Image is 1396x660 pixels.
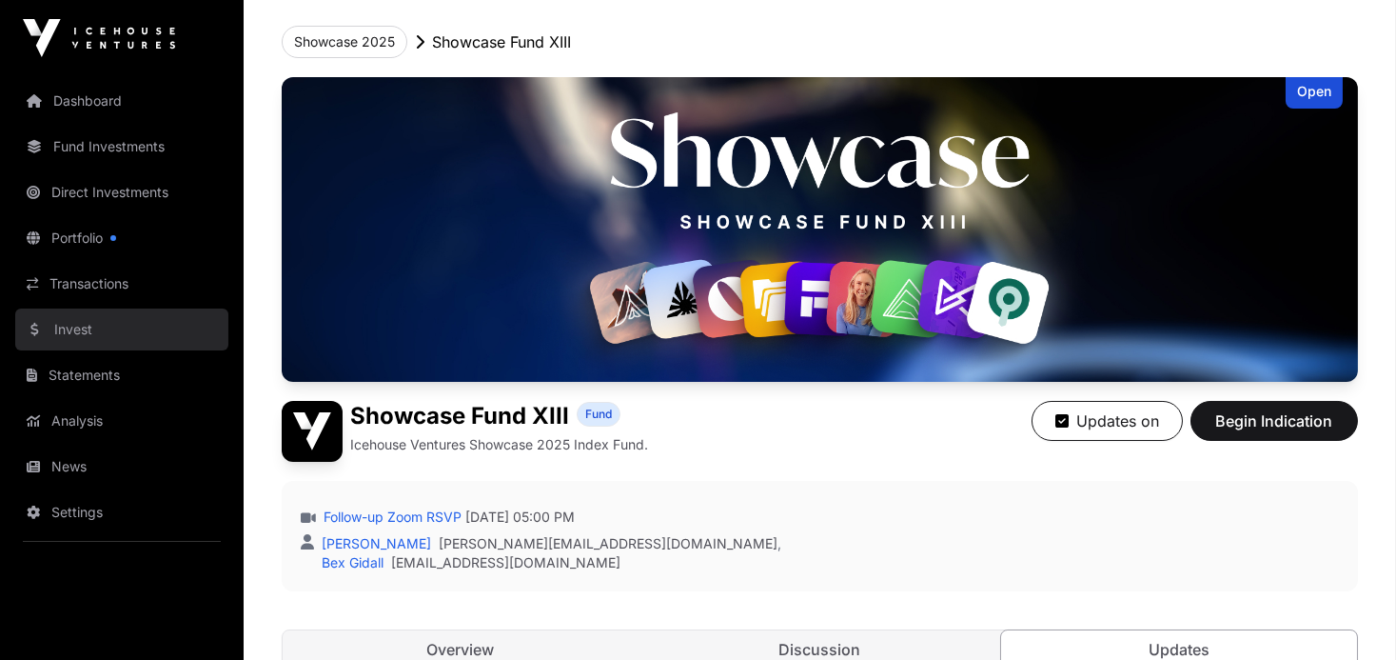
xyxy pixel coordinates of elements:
h1: Showcase Fund XIII [350,401,569,431]
a: Fund Investments [15,126,228,168]
img: Icehouse Ventures Logo [23,19,175,57]
img: Showcase Fund XIII [282,77,1358,382]
a: Follow-up Zoom RSVP [320,508,462,527]
span: Begin Indication [1214,410,1334,432]
a: Transactions [15,263,228,305]
p: Showcase Fund XIII [432,30,571,53]
div: , [318,534,781,553]
a: Invest [15,309,228,350]
a: Portfolio [15,217,228,259]
a: [EMAIL_ADDRESS][DOMAIN_NAME] [391,553,620,572]
a: Begin Indication [1190,420,1358,439]
div: Open [1286,77,1343,109]
a: Settings [15,491,228,533]
a: News [15,446,228,488]
a: Direct Investments [15,171,228,213]
span: [DATE] 05:00 PM [465,508,575,527]
span: Fund [585,407,612,422]
a: Analysis [15,400,228,442]
button: Showcase 2025 [282,26,407,58]
a: [PERSON_NAME][EMAIL_ADDRESS][DOMAIN_NAME] [439,534,777,553]
a: Statements [15,354,228,396]
iframe: Chat Widget [1301,569,1396,660]
p: Icehouse Ventures Showcase 2025 Index Fund. [350,435,648,454]
a: Bex Gidall [318,554,383,570]
button: Updates on [1032,401,1183,441]
img: Showcase Fund XIII [282,401,343,462]
a: [PERSON_NAME] [318,535,431,551]
button: Begin Indication [1190,401,1358,441]
a: Dashboard [15,80,228,122]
